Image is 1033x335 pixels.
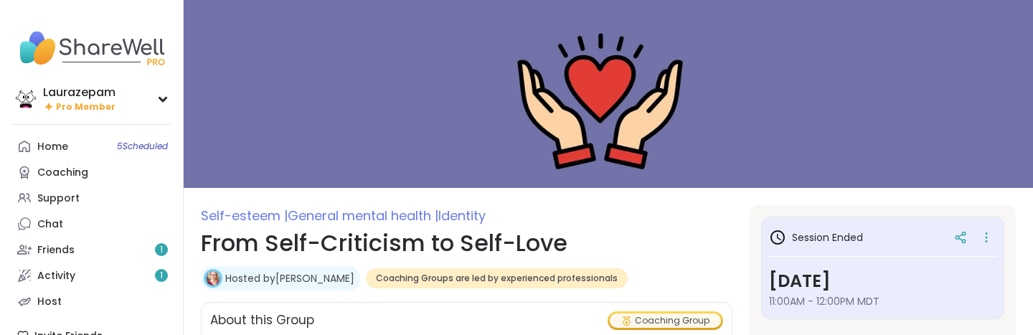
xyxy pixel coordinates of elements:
a: Activity1 [11,263,171,288]
span: 5 Scheduled [117,141,168,152]
div: Home [37,140,68,154]
div: Laurazepam [43,85,115,100]
span: Pro Member [56,101,115,113]
span: General mental health | [288,207,438,225]
a: Hosted by[PERSON_NAME] [225,271,354,286]
div: Friends [37,243,75,258]
div: Support [37,192,80,206]
img: ShareWell Nav Logo [11,23,171,73]
img: Fausta [206,271,220,286]
div: Chat [37,217,63,232]
img: Laurazepam [14,88,37,110]
div: Activity [37,269,75,283]
a: Host [11,288,171,314]
span: Self-esteem | [201,207,288,225]
a: Chat [11,211,171,237]
span: 1 [160,270,163,282]
span: Identity [438,207,486,225]
h3: [DATE] [769,268,996,294]
div: Coaching Group [610,313,721,328]
span: Coaching Groups are led by experienced professionals [376,273,618,284]
div: Host [37,295,62,309]
h3: Session Ended [769,229,863,246]
span: 11:00AM - 12:00PM MDT [769,294,996,308]
a: Friends1 [11,237,171,263]
div: Coaching [37,166,88,180]
a: Support [11,185,171,211]
h2: About this Group [210,311,314,330]
span: 1 [160,244,163,256]
a: Coaching [11,159,171,185]
a: Home5Scheduled [11,133,171,159]
h1: From Self-Criticism to Self-Love [201,226,732,260]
